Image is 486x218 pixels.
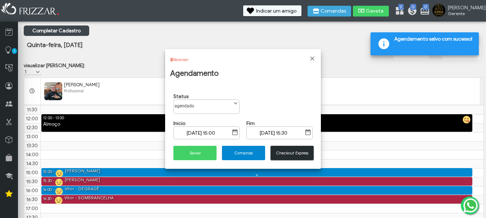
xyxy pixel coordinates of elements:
button: Comanda [222,146,265,160]
span: 14:00 [26,152,38,158]
span: Profissional [64,89,83,93]
img: agendado.png [55,187,63,195]
h2: Agendamento [170,69,219,78]
button: Checkout Express [271,146,314,160]
span: 16:30 [26,196,38,203]
span: Comandas [321,9,346,14]
span: 17:00 [26,205,38,212]
span: [PERSON_NAME] [448,5,480,11]
button: Indicar um amigo [243,5,301,16]
img: agendado.png [55,196,63,204]
a: 0 [420,6,427,17]
span: 0 [410,4,416,10]
button: Comandas [308,6,351,17]
a: 0 [407,6,414,17]
span: 15:30 [26,178,38,185]
span: Gerente [448,11,480,16]
span: 15:00 [26,170,38,176]
span: 12:00 [26,116,38,122]
span: 13:30 [27,143,38,149]
span: Indicar um amigo [256,9,296,14]
span: 1 [12,48,17,54]
strong: Inicio [173,120,185,126]
span: 12:00 - 13:00 [43,116,64,120]
img: whatsapp.png [462,197,479,214]
span: 11:30 [27,107,37,113]
span: Comanda [227,150,260,156]
button: Show Calendar [230,129,240,136]
span: Checkout Express [276,150,309,156]
span: 13:00 [26,134,38,140]
span: Agendamento salvo com sucesso! [394,36,473,45]
span: 14:30 [26,161,38,167]
span: [PERSON_NAME] [64,82,100,87]
a: Remover [173,57,189,62]
div: Almoço [41,121,472,128]
a: 2 [395,6,402,17]
img: agendado.png [55,170,63,177]
img: FuncionarioFotoBean_get.xhtml [44,82,62,100]
img: almoco.png [463,116,471,124]
div: [PERSON_NAME] [65,177,100,183]
span: Gaveta [366,9,384,14]
button: Salvar [173,146,217,160]
strong: Fim [246,120,255,126]
label: agendado [174,100,231,109]
label: visualizar [PERSON_NAME]: [24,62,85,69]
span: 2 [398,4,404,10]
span: 16:00 [26,187,38,194]
span: Quinta-feira, [DATE] [27,41,82,49]
img: agendado.png [55,178,63,186]
span: 0 [423,4,429,10]
button: Show Calendar [303,129,313,136]
span: 12:30 [26,125,38,131]
a: [PERSON_NAME] Gerente [432,4,482,18]
div: Vitor - DEGRADÊ [65,186,99,192]
a: Completar Cadastro [24,25,89,36]
div: [PERSON_NAME] [65,168,100,174]
label: 1 [24,69,35,75]
div: Vitor - SOMBRANCELHA [64,195,114,201]
a: Fechar [309,55,316,62]
button: Gaveta [353,6,389,17]
span: Salvar [178,150,212,156]
strong: Status [173,93,189,99]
